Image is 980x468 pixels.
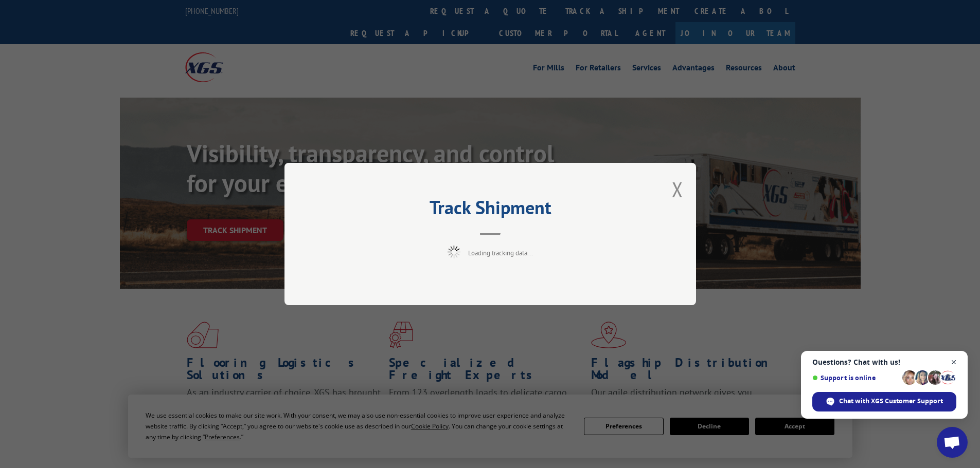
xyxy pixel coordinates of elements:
img: xgs-loading [448,246,460,258]
div: Chat with XGS Customer Support [812,392,956,411]
button: Close modal [672,176,683,203]
span: Chat with XGS Customer Support [839,397,943,406]
span: Close chat [948,356,960,369]
span: Questions? Chat with us! [812,358,956,366]
span: Loading tracking data... [468,249,533,257]
div: Open chat [937,427,968,458]
span: Support is online [812,374,899,382]
h2: Track Shipment [336,200,645,220]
